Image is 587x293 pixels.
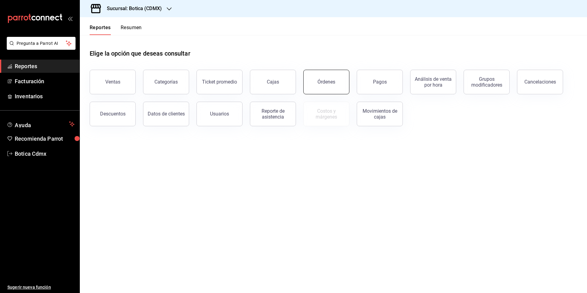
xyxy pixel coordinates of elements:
[517,70,563,94] button: Cancelaciones
[15,150,75,158] span: Botica Cdmx
[414,76,452,88] div: Análisis de venta por hora
[357,102,403,126] button: Movimientos de cajas
[254,108,292,120] div: Reporte de asistencia
[373,79,387,85] div: Pagos
[148,111,185,117] div: Datos de clientes
[202,79,237,85] div: Ticket promedio
[303,70,349,94] button: Órdenes
[524,79,556,85] div: Cancelaciones
[90,70,136,94] button: Ventas
[105,79,120,85] div: Ventas
[15,77,75,85] span: Facturación
[210,111,229,117] div: Usuarios
[307,108,345,120] div: Costos y márgenes
[196,102,243,126] button: Usuarios
[196,70,243,94] button: Ticket promedio
[68,16,72,21] button: open_drawer_menu
[154,79,178,85] div: Categorías
[303,102,349,126] button: Contrata inventarios para ver este reporte
[7,37,76,50] button: Pregunta a Parrot AI
[143,102,189,126] button: Datos de clientes
[100,111,126,117] div: Descuentos
[317,79,335,85] div: Órdenes
[15,92,75,100] span: Inventarios
[15,62,75,70] span: Reportes
[4,45,76,51] a: Pregunta a Parrot AI
[361,108,399,120] div: Movimientos de cajas
[7,284,75,291] span: Sugerir nueva función
[90,25,142,35] div: navigation tabs
[90,25,111,35] button: Reportes
[121,25,142,35] button: Resumen
[15,120,67,128] span: Ayuda
[102,5,162,12] h3: Sucursal: Botica (CDMX)
[90,49,190,58] h1: Elige la opción que deseas consultar
[90,102,136,126] button: Descuentos
[143,70,189,94] button: Categorías
[15,135,75,143] span: Recomienda Parrot
[17,40,66,47] span: Pregunta a Parrot AI
[357,70,403,94] button: Pagos
[468,76,506,88] div: Grupos modificadores
[410,70,456,94] button: Análisis de venta por hora
[250,102,296,126] button: Reporte de asistencia
[464,70,510,94] button: Grupos modificadores
[250,70,296,94] a: Cajas
[267,78,279,86] div: Cajas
